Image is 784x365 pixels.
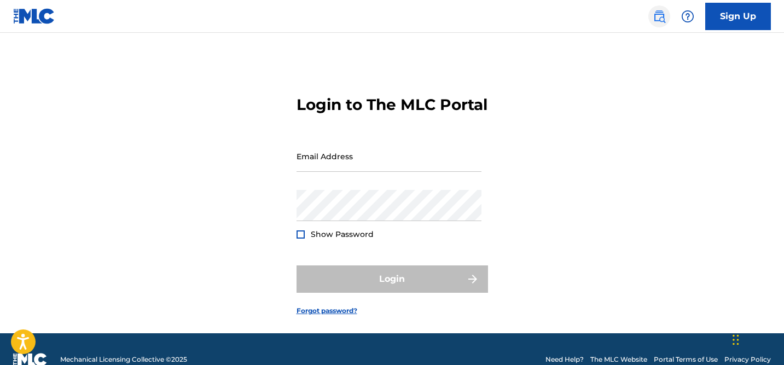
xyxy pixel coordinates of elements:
[648,5,670,27] a: Public Search
[653,10,666,23] img: search
[654,355,718,364] a: Portal Terms of Use
[60,355,187,364] span: Mechanical Licensing Collective © 2025
[297,306,357,316] a: Forgot password?
[311,229,374,239] span: Show Password
[729,312,784,365] iframe: Chat Widget
[733,323,739,356] div: Drag
[545,355,584,364] a: Need Help?
[677,5,699,27] div: Help
[705,3,771,30] a: Sign Up
[13,8,55,24] img: MLC Logo
[681,10,694,23] img: help
[590,355,647,364] a: The MLC Website
[724,355,771,364] a: Privacy Policy
[297,95,487,114] h3: Login to The MLC Portal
